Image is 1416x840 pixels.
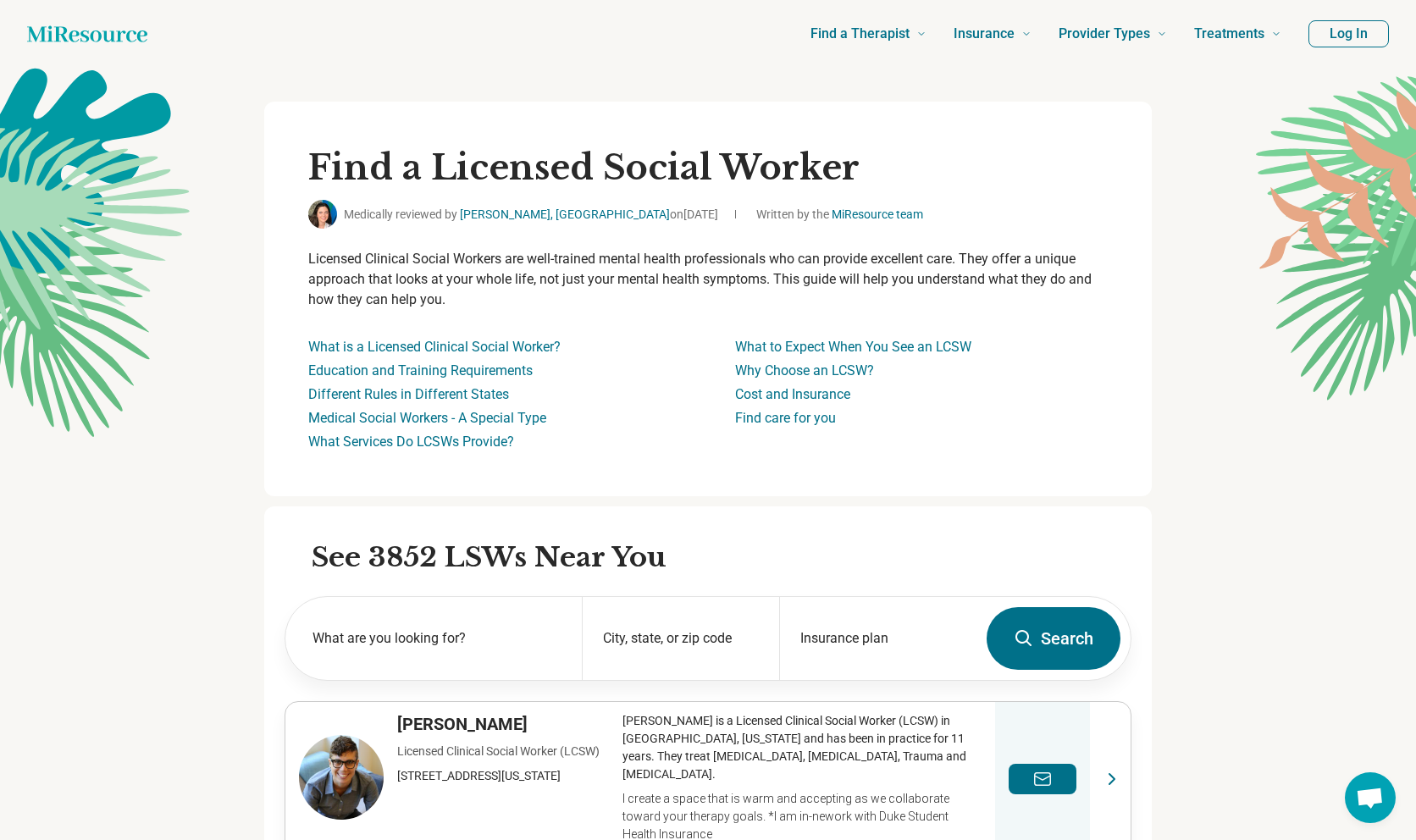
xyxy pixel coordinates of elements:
[832,207,923,221] a: MiResource team
[308,386,509,402] a: Different Rules in Different States
[27,17,147,51] a: Home page
[460,207,670,221] a: [PERSON_NAME], [GEOGRAPHIC_DATA]
[308,146,1108,190] h1: Find a Licensed Social Worker
[810,22,910,46] span: Find a Therapist
[1194,22,1264,46] span: Treatments
[308,249,1108,310] p: Licensed Clinical Social Workers are well-trained mental health professionals who can provide exc...
[308,339,561,355] a: What is a Licensed Clinical Social Worker?
[735,362,874,379] a: Why Choose an LCSW?
[735,339,971,355] a: What to Expect When You See an LCSW
[735,386,850,402] a: Cost and Insurance
[735,410,836,426] a: Find care for you
[1009,764,1076,794] button: Send a message
[756,206,923,224] span: Written by the
[308,434,514,450] a: What Services Do LCSWs Provide?
[1308,20,1389,47] button: Log In
[1345,772,1396,823] div: Open chat
[344,206,718,224] span: Medically reviewed by
[308,410,546,426] a: Medical Social Workers - A Special Type
[308,362,533,379] a: Education and Training Requirements
[987,607,1120,670] button: Search
[954,22,1015,46] span: Insurance
[670,207,718,221] span: on [DATE]
[312,540,1131,576] h2: See 3852 LSWs Near You
[313,628,561,649] label: What are you looking for?
[1059,22,1150,46] span: Provider Types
